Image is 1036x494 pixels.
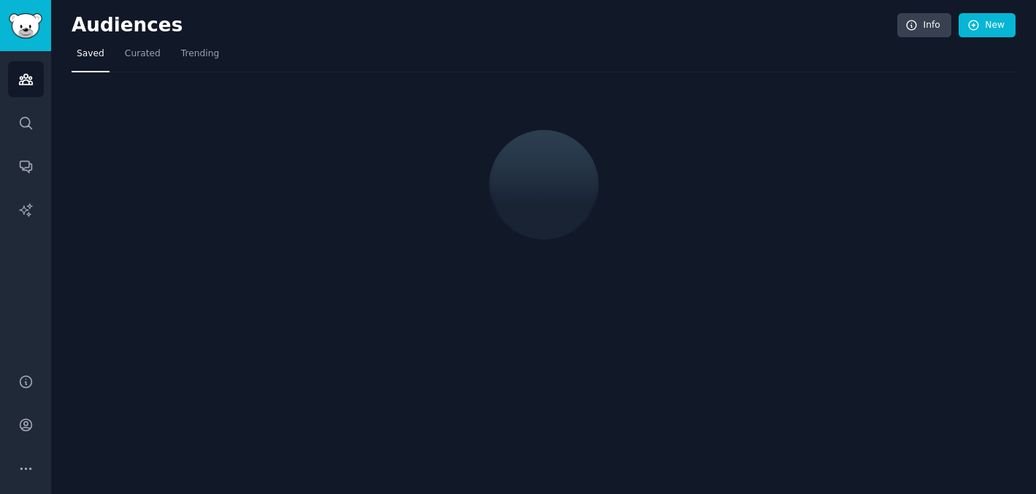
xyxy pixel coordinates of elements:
[72,14,897,37] h2: Audiences
[897,13,951,38] a: Info
[120,42,166,72] a: Curated
[77,47,104,61] span: Saved
[176,42,224,72] a: Trending
[959,13,1016,38] a: New
[9,13,42,39] img: GummySearch logo
[181,47,219,61] span: Trending
[125,47,161,61] span: Curated
[72,42,110,72] a: Saved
